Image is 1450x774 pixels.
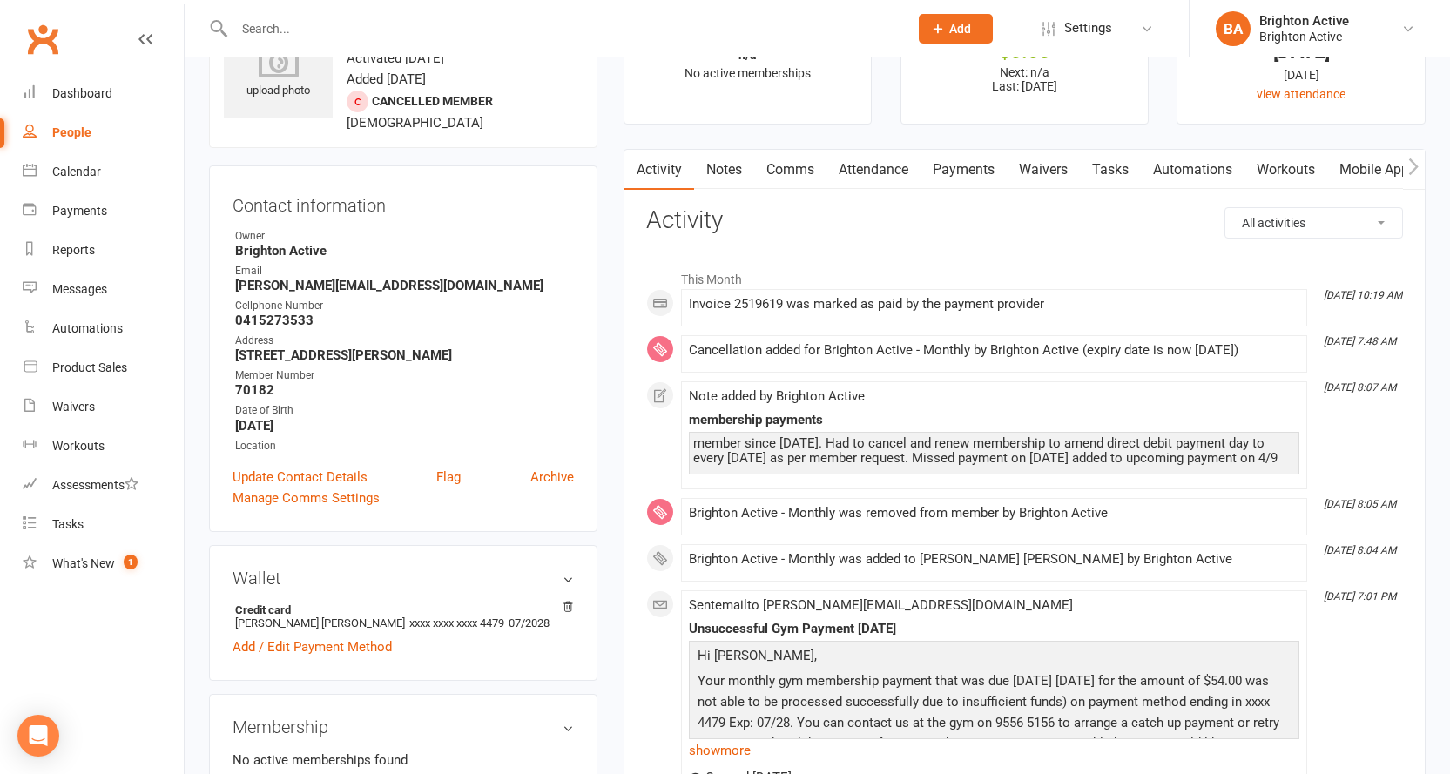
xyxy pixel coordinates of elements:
[23,348,184,387] a: Product Sales
[52,86,112,100] div: Dashboard
[1193,65,1409,84] div: [DATE]
[235,347,574,363] strong: [STREET_ADDRESS][PERSON_NAME]
[23,270,184,309] a: Messages
[17,715,59,757] div: Open Intercom Messenger
[235,382,574,398] strong: 70182
[233,467,368,488] a: Update Contact Details
[754,150,826,190] a: Comms
[689,413,1299,427] div: membership payments
[694,150,754,190] a: Notes
[52,125,91,139] div: People
[689,297,1299,312] div: Invoice 2519619 was marked as paid by the payment provider
[23,544,184,583] a: What's New1
[409,616,504,629] span: xxxx xxxx xxxx 4479
[646,261,1403,289] li: This Month
[646,207,1403,234] h3: Activity
[52,282,107,296] div: Messages
[23,309,184,348] a: Automations
[52,478,138,492] div: Assessments
[1257,87,1345,101] a: view attendance
[1064,9,1112,48] span: Settings
[530,467,574,488] a: Archive
[1324,289,1402,301] i: [DATE] 10:19 AM
[1324,381,1396,394] i: [DATE] 8:07 AM
[124,555,138,569] span: 1
[235,367,574,384] div: Member Number
[23,74,184,113] a: Dashboard
[689,389,1299,404] div: Note added by Brighton Active
[1324,590,1396,602] i: [DATE] 7:01 PM
[949,22,971,36] span: Add
[23,231,184,270] a: Reports
[52,204,107,218] div: Payments
[689,552,1299,567] div: Brighton Active - Monthly was added to [PERSON_NAME] [PERSON_NAME] by Brighton Active
[624,150,694,190] a: Activity
[23,152,184,192] a: Calendar
[233,717,574,737] h3: Membership
[235,243,574,259] strong: Brighton Active
[919,14,993,44] button: Add
[233,189,574,215] h3: Contact information
[1080,150,1141,190] a: Tasks
[1244,150,1327,190] a: Workouts
[689,622,1299,636] div: Unsuccessful Gym Payment [DATE]
[233,601,574,632] li: [PERSON_NAME] [PERSON_NAME]
[235,263,574,279] div: Email
[235,228,574,245] div: Owner
[233,569,574,588] h3: Wallet
[235,418,574,434] strong: [DATE]
[235,438,574,454] div: Location
[233,636,392,657] a: Add / Edit Payment Method
[1324,498,1396,510] i: [DATE] 8:05 AM
[1216,11,1251,46] div: BA
[693,645,1295,670] p: Hi [PERSON_NAME],
[436,467,461,488] a: Flag
[1327,150,1421,190] a: Mobile App
[689,506,1299,521] div: Brighton Active - Monthly was removed from member by Brighton Active
[21,17,64,61] a: Clubworx
[23,505,184,544] a: Tasks
[1007,150,1080,190] a: Waivers
[23,387,184,427] a: Waivers
[1259,13,1349,29] div: Brighton Active
[52,243,95,257] div: Reports
[235,402,574,419] div: Date of Birth
[224,43,333,100] div: upload photo
[233,488,380,508] a: Manage Comms Settings
[52,321,123,335] div: Automations
[52,165,101,178] div: Calendar
[372,94,493,108] span: Cancelled member
[235,313,574,328] strong: 0415273533
[509,616,550,629] span: 07/2028
[1259,29,1349,44] div: Brighton Active
[1193,43,1409,61] div: [DATE]
[52,556,115,570] div: What's New
[235,603,565,616] strong: Credit card
[693,436,1295,466] div: member since [DATE]. Had to cancel and renew membership to amend direct debit payment day to ever...
[52,400,95,414] div: Waivers
[1324,335,1396,347] i: [DATE] 7:48 AM
[917,43,1133,61] div: $0.00
[689,738,1299,763] a: show more
[235,278,574,293] strong: [PERSON_NAME][EMAIL_ADDRESS][DOMAIN_NAME]
[689,343,1299,358] div: Cancellation added for Brighton Active - Monthly by Brighton Active (expiry date is now [DATE])
[23,466,184,505] a: Assessments
[235,333,574,349] div: Address
[917,65,1133,93] p: Next: n/a Last: [DATE]
[235,298,574,314] div: Cellphone Number
[347,50,444,66] time: Activated [DATE]
[347,115,483,131] span: [DEMOGRAPHIC_DATA]
[689,597,1073,613] span: Sent email to [PERSON_NAME][EMAIL_ADDRESS][DOMAIN_NAME]
[52,360,127,374] div: Product Sales
[347,71,426,87] time: Added [DATE]
[233,750,574,771] p: No active memberships found
[23,427,184,466] a: Workouts
[23,192,184,231] a: Payments
[1324,544,1396,556] i: [DATE] 8:04 AM
[1141,150,1244,190] a: Automations
[23,113,184,152] a: People
[52,439,105,453] div: Workouts
[826,150,921,190] a: Attendance
[921,150,1007,190] a: Payments
[685,66,811,80] span: No active memberships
